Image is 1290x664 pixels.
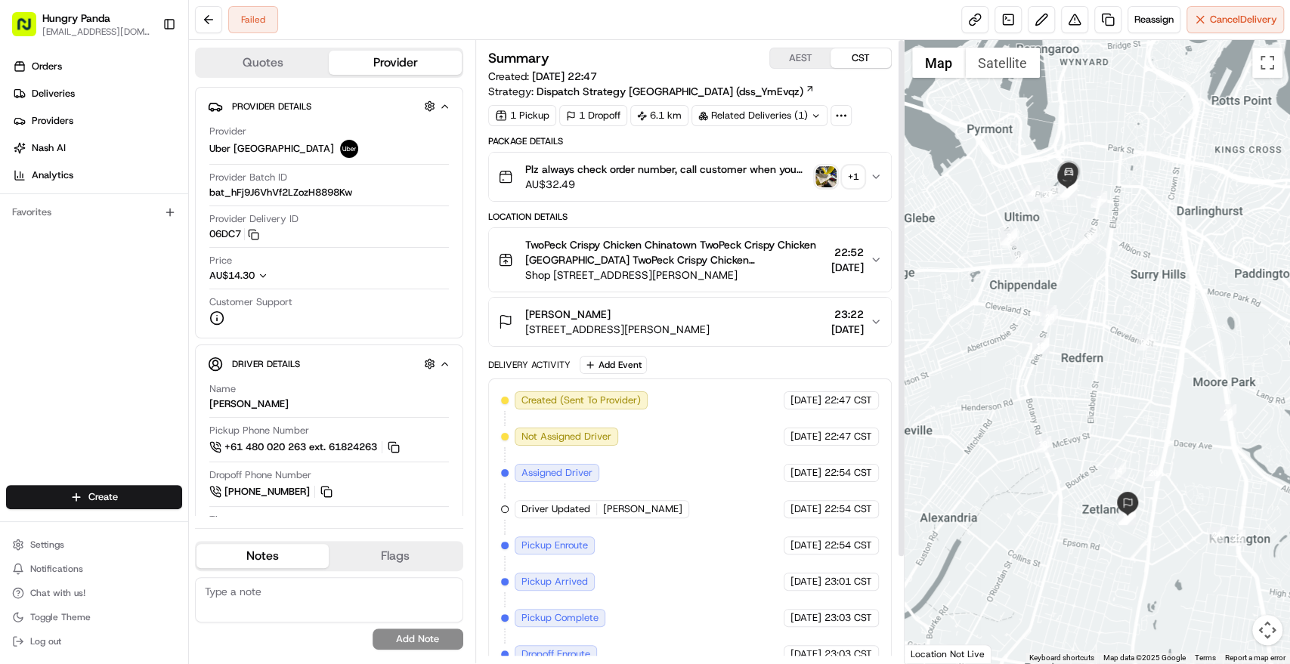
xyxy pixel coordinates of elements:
img: 1736555255976-a54dd68f-1ca7-489b-9aae-adbdc363a1c4 [15,144,42,171]
div: 22 [1229,530,1245,546]
span: [DATE] [790,466,821,480]
div: 28 [1060,181,1077,198]
div: Past conversations [15,196,97,208]
span: [DATE] [790,611,821,625]
span: Orders [32,60,62,73]
span: Dispatch Strategy [GEOGRAPHIC_DATA] (dss_YmEvqz) [537,84,803,99]
span: [PHONE_NUMBER] [224,485,310,499]
span: 23:01 CST [824,575,872,588]
a: Powered byPylon [107,374,183,386]
button: TwoPeck Crispy Chicken Chinatown TwoPeck Crispy Chicken [GEOGRAPHIC_DATA] TwoPeck Crispy Chicken ... [489,228,891,292]
button: Start new chat [257,149,275,167]
button: CancelDelivery [1186,6,1284,33]
span: Toggle Theme [30,611,91,623]
div: 1 [1002,231,1019,248]
button: Show street map [912,48,965,78]
p: Welcome 👋 [15,60,275,85]
div: Start new chat [68,144,248,159]
span: 22:54 CST [824,539,872,552]
div: Location Not Live [905,644,991,663]
div: 13 [1035,436,1051,452]
div: Favorites [6,200,182,224]
span: Deliveries [32,87,75,100]
div: 12 [1032,338,1049,354]
div: 27 [1040,186,1056,202]
span: Create [88,490,118,504]
span: [PERSON_NAME] [47,275,122,287]
button: photo_proof_of_pickup image+1 [815,166,864,187]
button: Quotes [196,51,329,75]
a: Providers [6,109,188,133]
a: 📗Knowledge Base [9,332,122,359]
div: 20 [1145,465,1162,481]
span: 8月15日 [58,234,94,246]
button: +61 480 020 263 ext. 61824263 [209,439,402,456]
button: [PHONE_NUMBER] [209,483,335,500]
span: Nash AI [32,141,66,155]
span: Analytics [32,168,73,182]
span: 22:52 [831,245,864,260]
div: 7 [1090,191,1107,208]
div: We're available if you need us! [68,159,208,171]
div: 💻 [128,339,140,351]
button: Log out [6,631,182,652]
span: 23:03 CST [824,647,872,661]
span: Uber [GEOGRAPHIC_DATA] [209,142,334,156]
div: [PERSON_NAME] [209,397,289,411]
span: Driver Updated [521,502,590,516]
a: Open this area in Google Maps (opens a new window) [908,644,958,663]
button: Settings [6,534,182,555]
div: Location Details [488,211,892,223]
span: Price [209,254,232,267]
span: Pickup Arrived [521,575,588,588]
img: uber-new-logo.jpeg [340,140,358,158]
div: 4 [1023,185,1040,202]
span: Reassign [1134,13,1174,26]
div: Delivery Activity [488,359,571,371]
span: Dropoff Enroute [521,647,590,661]
span: Plz always check order number, call customer when you arrive, any delivery issues, Contact WhatsA... [525,162,809,177]
span: [PERSON_NAME] [603,502,682,516]
span: 8月7日 [134,275,163,287]
span: Provider [209,125,246,138]
button: Plz always check order number, call customer when you arrive, any delivery issues, Contact WhatsA... [489,153,891,201]
button: AEST [770,48,831,68]
img: 1727276513143-84d647e1-66c0-4f92-a045-3c9f9f5dfd92 [32,144,59,171]
span: Dropoff Phone Number [209,468,311,482]
span: bat_hFj9J6VhVf2LZozH8898Kw [209,186,352,199]
span: • [125,275,131,287]
button: Toggle Theme [6,607,182,628]
a: Terms [1195,653,1216,662]
div: 25 [1041,309,1058,326]
span: +61 480 020 263 ext. 61824263 [224,440,377,454]
div: Related Deliveries (1) [691,105,828,126]
span: Provider Details [232,100,311,113]
span: Tip [209,513,224,527]
button: Reassign [1128,6,1180,33]
span: Created (Sent To Provider) [521,394,641,407]
span: Provider Delivery ID [209,212,299,226]
span: Map data ©2025 Google [1103,653,1186,662]
span: [DATE] [831,260,864,275]
button: Chat with us! [6,582,182,604]
span: [STREET_ADDRESS][PERSON_NAME] [525,322,710,337]
button: Notes [196,544,329,568]
span: Assigned Driver [521,466,592,480]
span: Pickup Phone Number [209,424,309,437]
span: Shop [STREET_ADDRESS][PERSON_NAME] [525,267,825,283]
div: 9 [1040,305,1056,322]
span: Pylon [150,375,183,386]
span: AU$14.30 [209,269,255,282]
button: CST [831,48,891,68]
span: 23:03 CST [824,611,872,625]
button: Hungry Panda [42,11,110,26]
div: 📗 [15,339,27,351]
span: Log out [30,635,61,647]
div: 23 [1220,404,1236,421]
button: Driver Details [208,351,450,376]
span: Notifications [30,563,83,575]
button: Toggle fullscreen view [1252,48,1282,78]
span: TwoPeck Crispy Chicken Chinatown TwoPeck Crispy Chicken [GEOGRAPHIC_DATA] TwoPeck Crispy Chicken ... [525,237,825,267]
img: Nash [15,15,45,45]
